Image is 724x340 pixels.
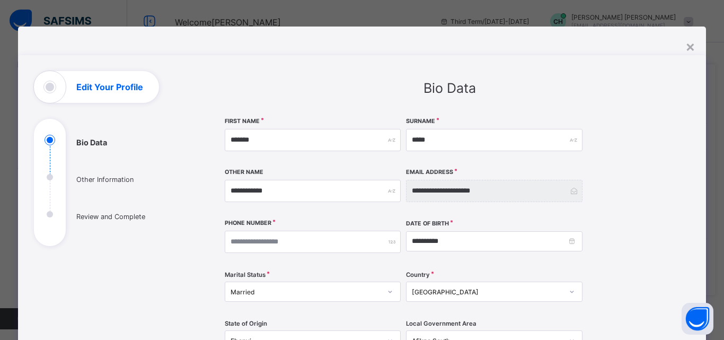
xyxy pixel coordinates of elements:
span: Country [406,271,430,278]
button: Open asap [682,303,713,335]
h1: Edit Your Profile [76,83,143,91]
span: Bio Data [423,80,476,96]
span: Marital Status [225,271,266,278]
label: Date of Birth [406,220,449,227]
label: Other Name [225,169,263,176]
label: Phone Number [225,220,271,226]
label: First Name [225,118,260,125]
span: State of Origin [225,320,267,327]
span: Local Government Area [406,320,476,327]
div: Married [231,288,381,296]
div: × [685,37,695,55]
label: Email Address [406,169,453,176]
label: Surname [406,118,435,125]
div: [GEOGRAPHIC_DATA] [412,288,562,296]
